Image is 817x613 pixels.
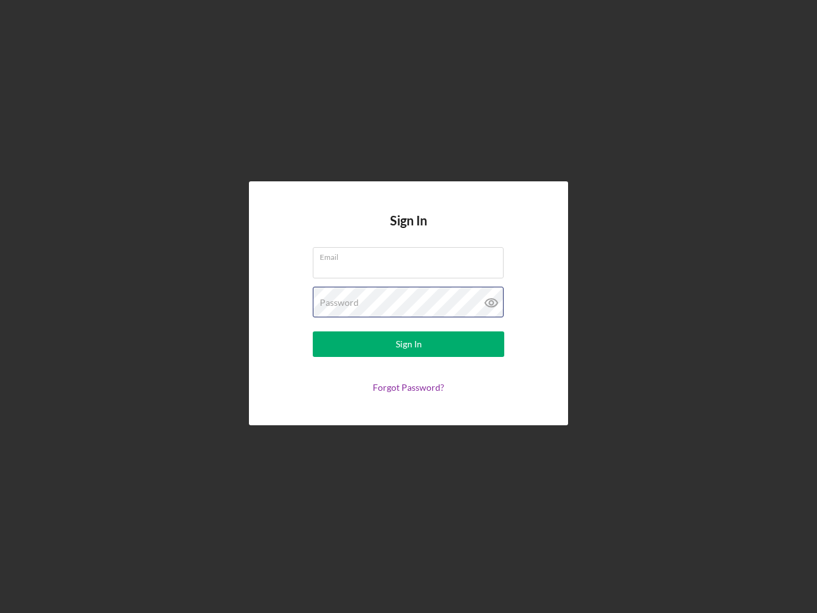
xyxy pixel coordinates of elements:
[396,331,422,357] div: Sign In
[320,248,504,262] label: Email
[320,298,359,308] label: Password
[390,213,427,247] h4: Sign In
[373,382,444,393] a: Forgot Password?
[313,331,504,357] button: Sign In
